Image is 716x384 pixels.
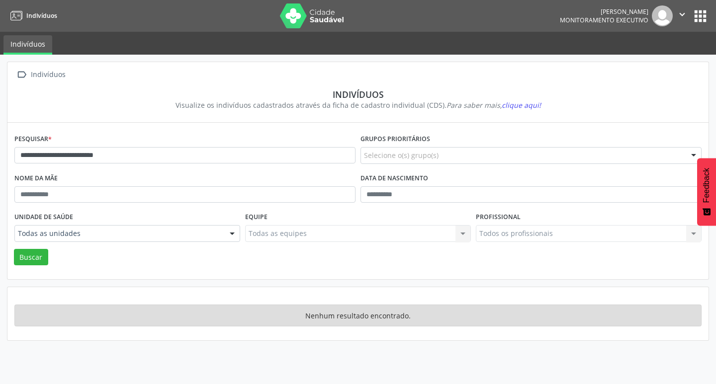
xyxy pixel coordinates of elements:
span: Monitoramento Executivo [560,16,648,24]
span: Feedback [702,168,711,203]
button: Buscar [14,249,48,266]
span: Indivíduos [26,11,57,20]
button:  [673,5,692,26]
div: Visualize os indivíduos cadastrados através da ficha de cadastro individual (CDS). [21,100,695,110]
i:  [14,68,29,82]
label: Unidade de saúde [14,210,73,225]
div: Indivíduos [29,68,67,82]
button: apps [692,7,709,25]
a: Indivíduos [7,7,57,24]
i:  [677,9,688,20]
i: Para saber mais, [447,100,541,110]
label: Data de nascimento [360,171,428,186]
a:  Indivíduos [14,68,67,82]
div: Nenhum resultado encontrado. [14,305,702,326]
img: img [652,5,673,26]
div: Indivíduos [21,89,695,100]
span: clique aqui! [502,100,541,110]
div: [PERSON_NAME] [560,7,648,16]
label: Nome da mãe [14,171,58,186]
label: Grupos prioritários [360,132,430,147]
span: Todas as unidades [18,229,220,238]
label: Equipe [245,210,268,225]
span: Selecione o(s) grupo(s) [364,150,439,160]
label: Profissional [476,210,521,225]
a: Indivíduos [3,35,52,55]
button: Feedback - Mostrar pesquisa [697,158,716,226]
label: Pesquisar [14,132,52,147]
